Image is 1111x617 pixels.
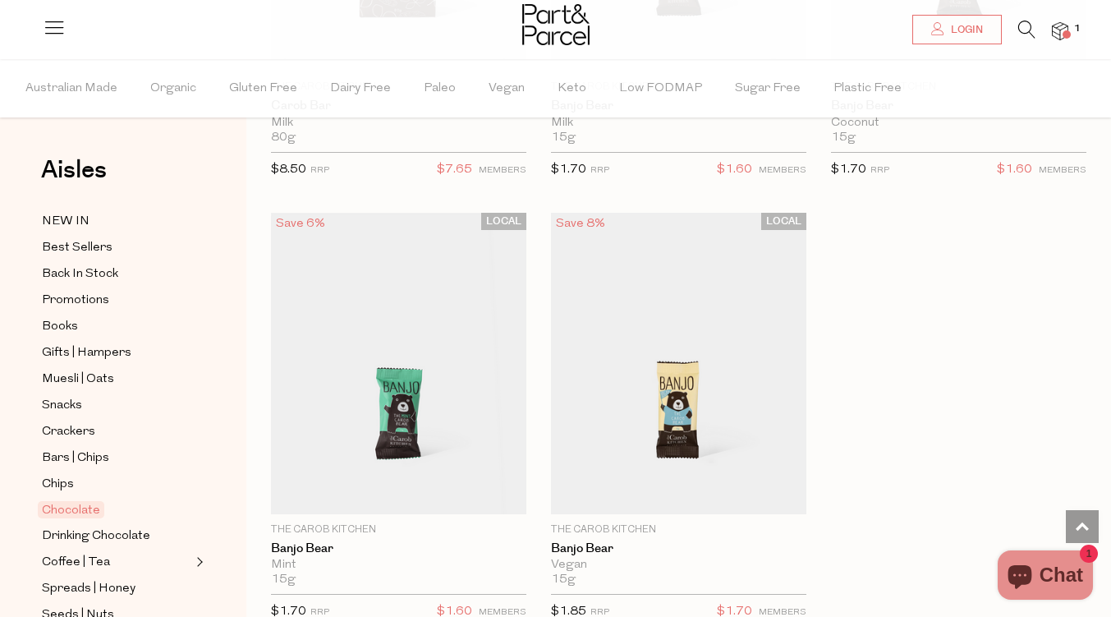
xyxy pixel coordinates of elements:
span: Gluten Free [229,60,297,117]
span: Paleo [424,60,456,117]
span: Plastic Free [833,60,902,117]
span: Gifts | Hampers [42,343,131,363]
a: Gifts | Hampers [42,343,191,363]
span: Chips [42,475,74,495]
div: Milk [271,116,526,131]
img: Banjo Bear [271,213,526,514]
span: 15g [271,573,296,587]
a: Coffee | Tea [42,552,191,573]
span: Sugar Free [735,60,801,117]
div: Mint [271,558,526,573]
span: 15g [551,573,576,587]
span: 15g [551,131,576,145]
span: 1 [1070,21,1085,36]
span: Vegan [489,60,525,117]
a: Banjo Bear [271,541,526,556]
span: 80g [271,131,296,145]
small: RRP [590,608,609,617]
small: MEMBERS [479,166,526,175]
span: Books [42,317,78,337]
a: Books [42,316,191,337]
a: Banjo Bear [551,541,806,556]
span: 15g [831,131,856,145]
span: Promotions [42,291,109,311]
span: $1.60 [997,159,1032,181]
small: RRP [310,608,329,617]
span: Australian Made [25,60,117,117]
div: Save 6% [271,213,330,235]
div: Milk [551,116,806,131]
small: MEMBERS [479,608,526,617]
img: Banjo Bear [551,213,806,514]
span: Coffee | Tea [42,553,110,573]
button: Expand/Collapse Coffee | Tea [192,552,204,572]
div: Save 8% [551,213,610,235]
a: Best Sellers [42,237,191,258]
span: Login [947,23,983,37]
span: $7.65 [437,159,472,181]
span: Keto [558,60,586,117]
span: Organic [150,60,196,117]
span: Back In Stock [42,265,118,284]
a: Snacks [42,395,191,416]
small: MEMBERS [1039,166,1086,175]
span: Muesli | Oats [42,370,114,389]
a: Muesli | Oats [42,369,191,389]
p: The Carob Kitchen [551,523,806,537]
span: Crackers [42,422,95,442]
img: Part&Parcel [522,4,590,45]
a: NEW IN [42,211,191,232]
small: RRP [590,166,609,175]
small: RRP [870,166,889,175]
span: $1.60 [717,159,752,181]
span: $1.70 [551,163,586,176]
span: $1.70 [831,163,866,176]
a: Chips [42,474,191,495]
span: Dairy Free [330,60,391,117]
a: Bars | Chips [42,448,191,468]
a: Crackers [42,421,191,442]
span: Drinking Chocolate [42,527,150,546]
a: Drinking Chocolate [42,526,191,546]
a: 1 [1052,22,1068,39]
span: LOCAL [481,213,526,230]
span: Chocolate [38,501,104,518]
inbox-online-store-chat: Shopify online store chat [993,550,1098,604]
span: Snacks [42,396,82,416]
span: $8.50 [271,163,306,176]
a: Login [912,15,1002,44]
p: The Carob Kitchen [271,523,526,537]
div: Vegan [551,558,806,573]
a: Chocolate [42,500,191,520]
a: Back In Stock [42,264,191,284]
span: LOCAL [761,213,806,230]
small: MEMBERS [759,166,806,175]
a: Spreads | Honey [42,578,191,599]
span: Spreads | Honey [42,579,135,599]
span: NEW IN [42,212,90,232]
small: MEMBERS [759,608,806,617]
span: Aisles [41,152,107,188]
span: Bars | Chips [42,449,109,468]
a: Promotions [42,290,191,311]
div: Coconut [831,116,1086,131]
a: Aisles [41,158,107,199]
span: Best Sellers [42,238,112,258]
span: Low FODMAP [619,60,702,117]
small: RRP [310,166,329,175]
